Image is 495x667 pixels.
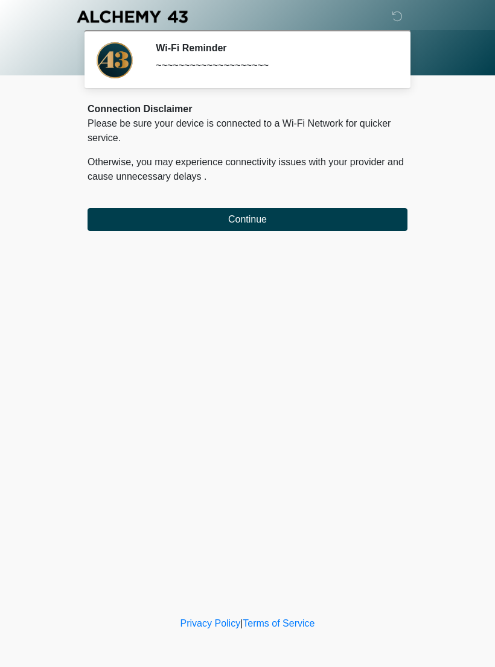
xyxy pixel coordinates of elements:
[156,42,389,54] h2: Wi-Fi Reminder
[97,42,133,78] img: Agent Avatar
[156,58,389,73] div: ~~~~~~~~~~~~~~~~~~~~
[88,116,407,145] p: Please be sure your device is connected to a Wi-Fi Network for quicker service.
[88,208,407,231] button: Continue
[180,618,241,628] a: Privacy Policy
[243,618,315,628] a: Terms of Service
[75,9,189,24] img: Alchemy 43 Logo
[240,618,243,628] a: |
[88,102,407,116] div: Connection Disclaimer
[88,155,407,184] p: Otherwise, you may experience connectivity issues with your provider and cause unnecessary delays .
